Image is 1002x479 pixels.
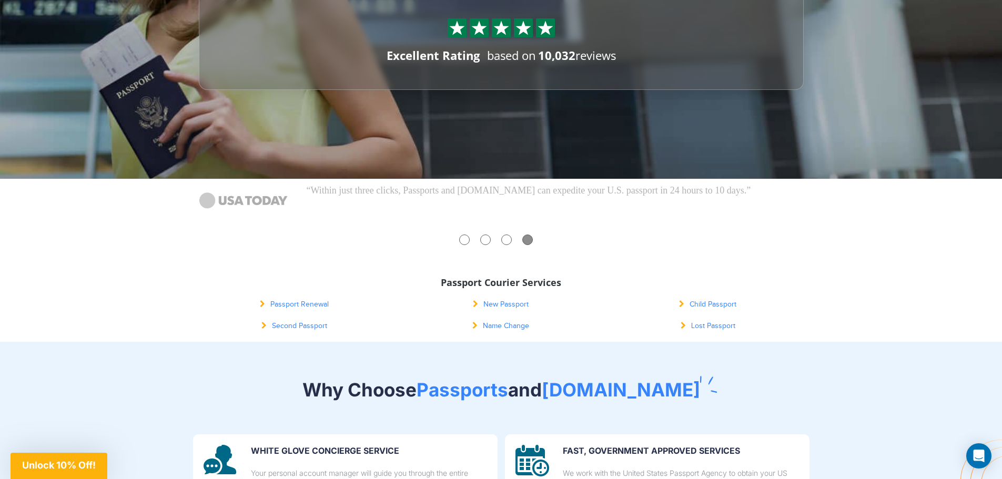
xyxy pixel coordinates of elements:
[251,445,487,457] p: WHITE GLOVE CONCIERGE SERVICE
[11,453,107,479] div: Unlock 10% Off!
[261,322,327,330] a: Second Passport
[449,20,465,36] img: Sprite St
[473,300,529,309] a: New Passport
[417,379,508,401] span: Passports
[204,445,236,474] img: image description
[515,20,531,36] img: Sprite St
[563,445,799,457] p: FAST, GOVERNMENT APPROVED SERVICES
[199,278,804,288] h3: Passport Courier Services
[538,47,575,63] strong: 10,032
[387,47,480,64] div: Excellent Rating
[307,184,812,198] p: “Within just three clicks, Passports and [DOMAIN_NAME] can expedite your U.S. passport in 24 hour...
[191,184,296,217] img: USA-Today
[515,445,549,476] img: image description
[471,20,487,36] img: Sprite St
[472,322,529,330] a: Name Change
[542,379,700,401] span: [DOMAIN_NAME]
[487,47,536,63] span: based on
[538,20,553,36] img: Sprite St
[538,47,616,63] span: reviews
[260,300,329,309] a: Passport Renewal
[966,443,991,468] div: Open Intercom Messenger
[22,460,96,471] span: Unlock 10% Off!
[679,300,736,309] a: Child Passport
[681,322,735,330] a: Lost Passport
[493,20,509,36] img: Sprite St
[194,379,809,401] h2: Why Choose and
